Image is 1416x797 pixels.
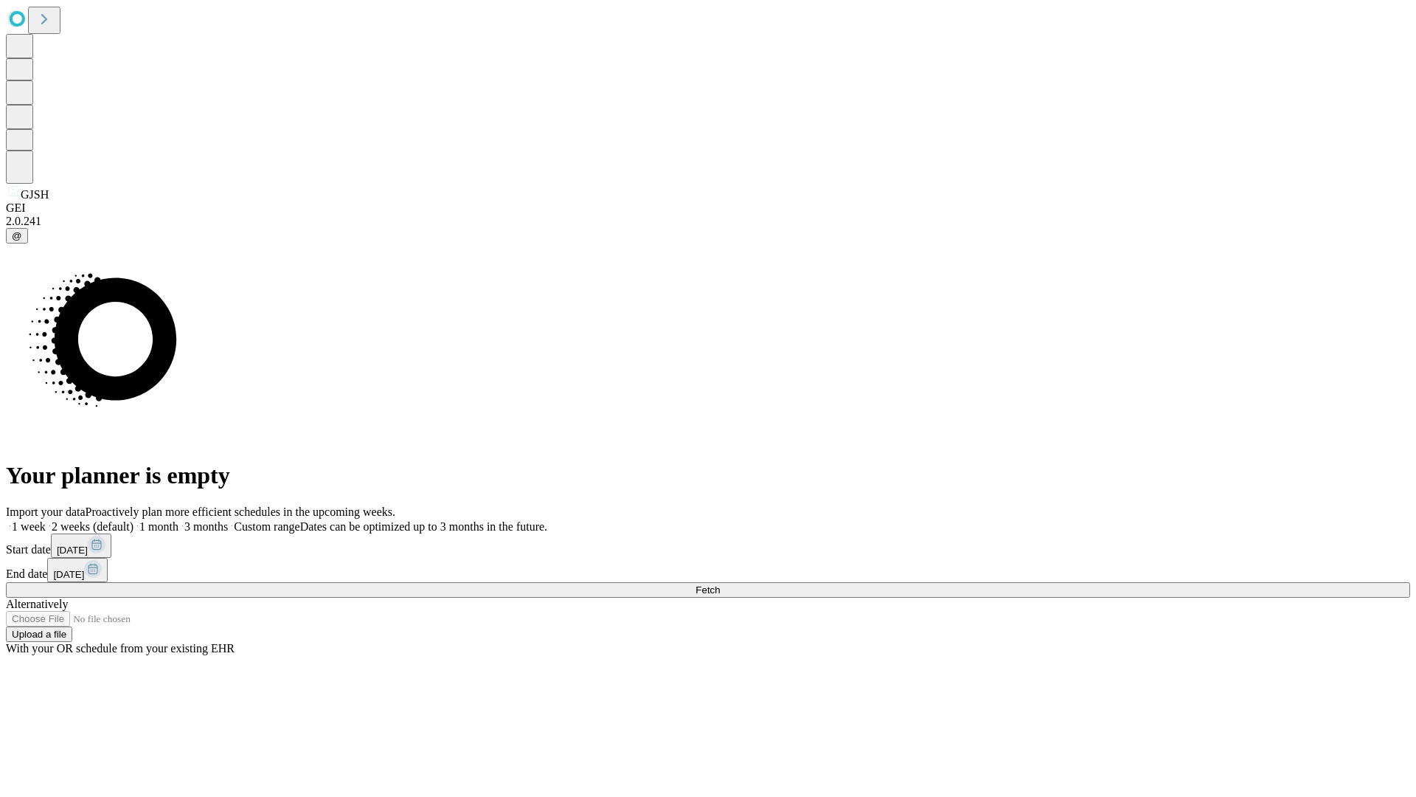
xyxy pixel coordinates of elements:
button: [DATE] [51,534,111,558]
span: With your OR schedule from your existing EHR [6,642,235,655]
span: Fetch [695,584,720,596]
button: Upload a file [6,627,72,642]
span: 1 month [139,520,178,533]
div: GEI [6,201,1410,215]
span: @ [12,230,22,241]
span: Alternatively [6,598,68,610]
div: Start date [6,534,1410,558]
span: 1 week [12,520,46,533]
span: Custom range [234,520,299,533]
h1: Your planner is empty [6,462,1410,489]
span: [DATE] [53,569,84,580]
div: End date [6,558,1410,582]
span: Dates can be optimized up to 3 months in the future. [300,520,547,533]
span: 2 weeks (default) [52,520,133,533]
span: Import your data [6,506,86,518]
button: [DATE] [47,558,108,582]
button: @ [6,228,28,244]
span: Proactively plan more efficient schedules in the upcoming weeks. [86,506,395,518]
button: Fetch [6,582,1410,598]
span: 3 months [184,520,228,533]
span: [DATE] [57,545,88,556]
div: 2.0.241 [6,215,1410,228]
span: GJSH [21,188,49,201]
